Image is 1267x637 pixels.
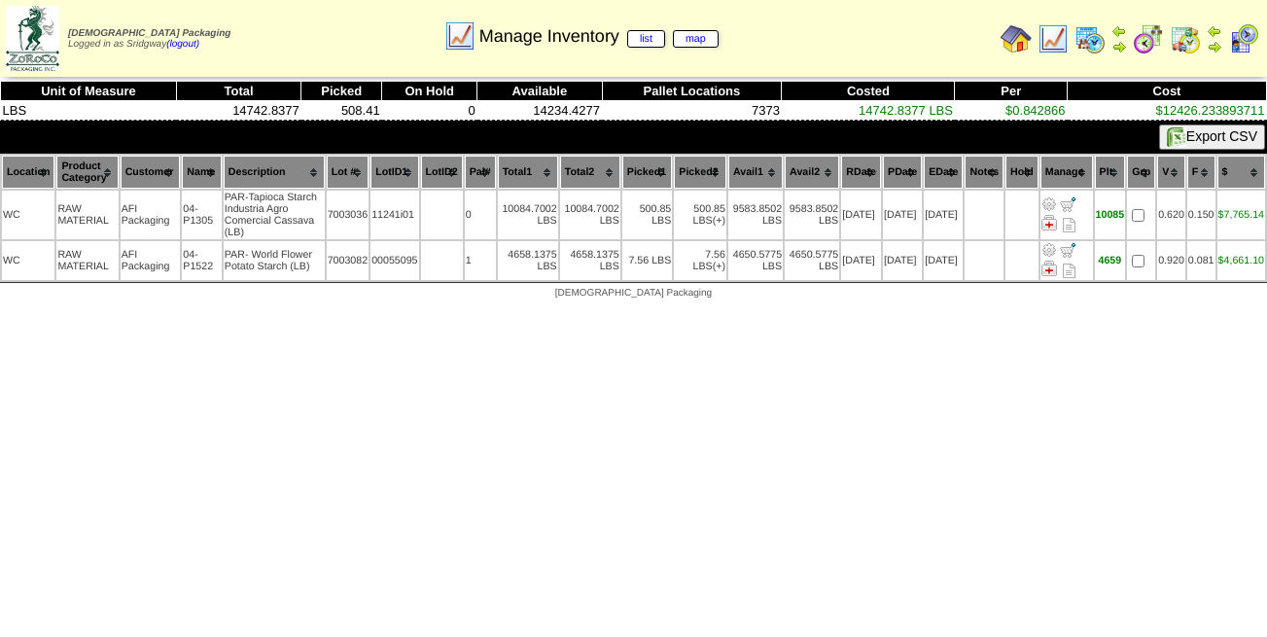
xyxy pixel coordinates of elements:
[224,191,325,239] td: PAR-Tapioca Starch Industria Agro Comercial Cassava (LB)
[56,191,118,239] td: RAW MATERIAL
[1060,242,1075,258] img: Move
[182,241,222,280] td: 04-P1522
[1111,23,1127,39] img: arrowleft.gif
[555,288,712,299] span: [DEMOGRAPHIC_DATA] Packaging
[1217,156,1266,189] th: $
[841,191,881,239] td: [DATE]
[1005,156,1038,189] th: Hold
[1096,209,1125,221] div: 10085
[1170,23,1201,54] img: calendarinout.gif
[68,28,230,50] span: Logged in as Sridgway
[713,261,725,272] div: (+)
[955,101,1068,121] td: $0.842866
[121,241,181,280] td: AFI Packaging
[782,101,955,121] td: 14742.8377 LBS
[224,156,325,189] th: Description
[1095,156,1126,189] th: Plt
[1157,156,1185,189] th: V
[498,156,558,189] th: Total1
[955,82,1068,101] th: Per
[1041,196,1057,212] img: Adjust
[622,191,673,239] td: 500.85 LBS
[1068,101,1267,121] td: $12426.233893711
[301,101,382,121] td: 508.41
[477,101,602,121] td: 14234.4277
[1001,23,1032,54] img: home.gif
[465,191,496,239] td: 0
[1111,39,1127,54] img: arrowright.gif
[924,191,963,239] td: [DATE]
[121,156,181,189] th: Customer
[6,6,59,71] img: zoroco-logo-small.webp
[382,101,477,121] td: 0
[370,241,418,280] td: 00055095
[1040,156,1093,189] th: Manage
[674,191,726,239] td: 500.85 LBS
[1218,255,1265,266] a: $4,661.10
[176,82,300,101] th: Total
[674,156,726,189] th: Picked2
[602,82,782,101] th: Pallet Locations
[785,156,839,189] th: Avail2
[1187,156,1215,189] th: F
[1063,218,1075,232] i: Note
[176,101,300,121] td: 14742.8377
[728,191,783,239] td: 9583.8502 LBS
[1133,23,1164,54] img: calendarblend.gif
[841,241,881,280] td: [DATE]
[622,156,673,189] th: Picked1
[627,30,665,48] a: list
[924,156,963,189] th: EDate
[728,156,783,189] th: Avail1
[785,241,839,280] td: 4650.5775 LBS
[1041,242,1057,258] img: Adjust
[1060,196,1075,212] img: Move
[1074,23,1106,54] img: calendarprod.gif
[782,82,955,101] th: Costed
[674,241,726,280] td: 7.56 LBS
[841,156,881,189] th: RDate
[465,241,496,280] td: 1
[224,241,325,280] td: PAR- World Flower Potato Starch (LB)
[182,156,222,189] th: Name
[1096,255,1125,266] div: 4659
[1188,255,1214,266] div: 0.081
[121,191,181,239] td: AFI Packaging
[56,156,118,189] th: Product Category
[785,191,839,239] td: 9583.8502 LBS
[883,156,922,189] th: PDate
[498,241,558,280] td: 4658.1375 LBS
[382,82,477,101] th: On Hold
[1228,23,1259,54] img: calendarcustomer.gif
[1127,156,1155,189] th: Grp
[713,215,725,227] div: (+)
[166,39,199,50] a: (logout)
[883,241,922,280] td: [DATE]
[1063,264,1075,278] i: Note
[421,156,463,189] th: LotID2
[560,156,620,189] th: Total2
[924,241,963,280] td: [DATE]
[370,191,418,239] td: 11241i01
[1038,23,1069,54] img: line_graph.gif
[1068,82,1267,101] th: Cost
[1218,209,1265,221] div: $7,765.14
[327,156,370,189] th: Lot #
[622,241,673,280] td: 7.56 LBS
[1188,209,1214,221] div: 0.150
[1159,124,1265,150] button: Export CSV
[68,28,230,39] span: [DEMOGRAPHIC_DATA] Packaging
[560,191,620,239] td: 10084.7002 LBS
[883,191,922,239] td: [DATE]
[560,241,620,280] td: 4658.1375 LBS
[327,191,370,239] td: 7003036
[1158,209,1184,221] div: 0.620
[477,82,602,101] th: Available
[1207,39,1222,54] img: arrowright.gif
[1167,127,1186,147] img: excel.gif
[56,241,118,280] td: RAW MATERIAL
[479,26,719,47] span: Manage Inventory
[1158,255,1184,266] div: 0.920
[965,156,1003,189] th: Notes
[2,156,54,189] th: Location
